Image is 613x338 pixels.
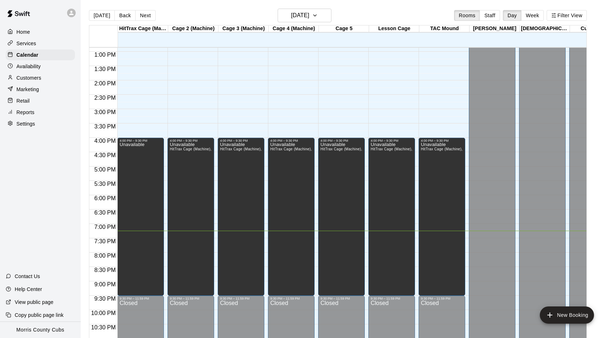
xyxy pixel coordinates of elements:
span: HitTrax Cage (Machine), Cage 2 (Machine), Cage 3 (Machine), Cage 4 (Machine), Cage 5 , Lesson Cag... [220,147,421,151]
p: Retail [16,97,30,104]
h6: [DATE] [291,10,309,20]
a: Retail [6,95,75,106]
button: [DATE] [278,9,331,22]
button: Back [114,10,136,21]
p: Help Center [15,286,42,293]
span: 9:00 PM [93,281,118,287]
span: 3:00 PM [93,109,118,115]
div: 9:30 PM – 11:59 PM [220,297,262,300]
span: 4:30 PM [93,152,118,158]
div: 4:00 PM – 9:30 PM: Unavailable [318,138,365,296]
div: 4:00 PM – 9:30 PM [320,139,363,142]
div: 4:00 PM – 9:30 PM [371,139,413,142]
span: HitTrax Cage (Machine), Cage 2 (Machine), Cage 3 (Machine), Cage 4 (Machine), Cage 5 , Lesson Cag... [170,147,371,151]
div: 4:00 PM – 9:30 PM [421,139,463,142]
div: 4:00 PM – 9:30 PM: Unavailable [168,138,214,296]
div: Lesson Cage [369,25,419,32]
div: 4:00 PM – 9:30 PM: Unavailable [419,138,465,296]
button: [DATE] [89,10,115,21]
button: Day [503,10,522,21]
button: add [540,306,594,324]
p: Copy public page link [15,311,63,319]
p: Morris County Cubs [16,326,65,334]
div: TAC Mound [419,25,470,32]
span: 10:30 PM [89,324,117,330]
div: 4:00 PM – 9:30 PM [119,139,162,142]
div: 4:00 PM – 9:30 PM: Unavailable [117,138,164,296]
p: Reports [16,109,34,116]
span: HitTrax Cage (Machine), Cage 2 (Machine), Cage 3 (Machine), Cage 4 (Machine), Cage 5 , Lesson Cag... [371,147,571,151]
button: Staff [480,10,500,21]
span: 2:00 PM [93,80,118,86]
p: View public page [15,299,53,306]
div: Cage 2 (Machine) [168,25,218,32]
div: Cage 5 [319,25,369,32]
span: HitTrax Cage (Machine), Cage 2 (Machine), Cage 3 (Machine), Cage 4 (Machine), Cage 5 , Lesson Cag... [270,147,471,151]
button: Next [135,10,155,21]
div: Cage 4 (Machine) [269,25,319,32]
span: 8:30 PM [93,267,118,273]
div: 4:00 PM – 9:30 PM: Unavailable [368,138,415,296]
button: Week [521,10,544,21]
a: Settings [6,118,75,129]
p: Calendar [16,51,38,58]
div: 9:30 PM – 11:59 PM [320,297,363,300]
a: Marketing [6,84,75,95]
p: Services [16,40,36,47]
div: Cage 3 (Machine) [218,25,269,32]
span: 8:00 PM [93,253,118,259]
p: Availability [16,63,41,70]
a: Calendar [6,50,75,60]
a: Customers [6,72,75,83]
a: Availability [6,61,75,72]
span: 9:30 PM [93,296,118,302]
p: Contact Us [15,273,40,280]
div: 9:30 PM – 11:59 PM [371,297,413,300]
span: 1:30 PM [93,66,118,72]
div: 9:30 PM – 11:59 PM [119,297,162,300]
div: 9:30 PM – 11:59 PM [170,297,212,300]
span: 10:00 PM [89,310,117,316]
span: 2:30 PM [93,95,118,101]
p: Home [16,28,30,36]
p: Marketing [16,86,39,93]
div: 4:00 PM – 9:30 PM [170,139,212,142]
a: Services [6,38,75,49]
div: 4:00 PM – 9:30 PM [220,139,262,142]
button: Rooms [454,10,480,21]
span: 7:00 PM [93,224,118,230]
a: Home [6,27,75,37]
button: Filter View [547,10,587,21]
div: 4:00 PM – 9:30 PM: Unavailable [218,138,264,296]
span: 3:30 PM [93,123,118,130]
div: [DEMOGRAPHIC_DATA] [520,25,570,32]
div: 9:30 PM – 11:59 PM [421,297,463,300]
a: Reports [6,107,75,118]
span: HitTrax Cage (Machine), Cage 2 (Machine), Cage 3 (Machine), Cage 4 (Machine), Cage 5 , Lesson Cag... [320,147,521,151]
p: Customers [16,74,41,81]
div: 4:00 PM – 9:30 PM [270,139,312,142]
p: Settings [16,120,35,127]
div: [PERSON_NAME] [470,25,520,32]
div: 9:30 PM – 11:59 PM [270,297,312,300]
span: 6:30 PM [93,210,118,216]
span: 4:00 PM [93,138,118,144]
span: 6:00 PM [93,195,118,201]
span: 5:00 PM [93,166,118,173]
div: HitTrax Cage (Machine) [118,25,168,32]
span: 5:30 PM [93,181,118,187]
span: 1:00 PM [93,52,118,58]
span: 7:30 PM [93,238,118,244]
div: 4:00 PM – 9:30 PM: Unavailable [268,138,315,296]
